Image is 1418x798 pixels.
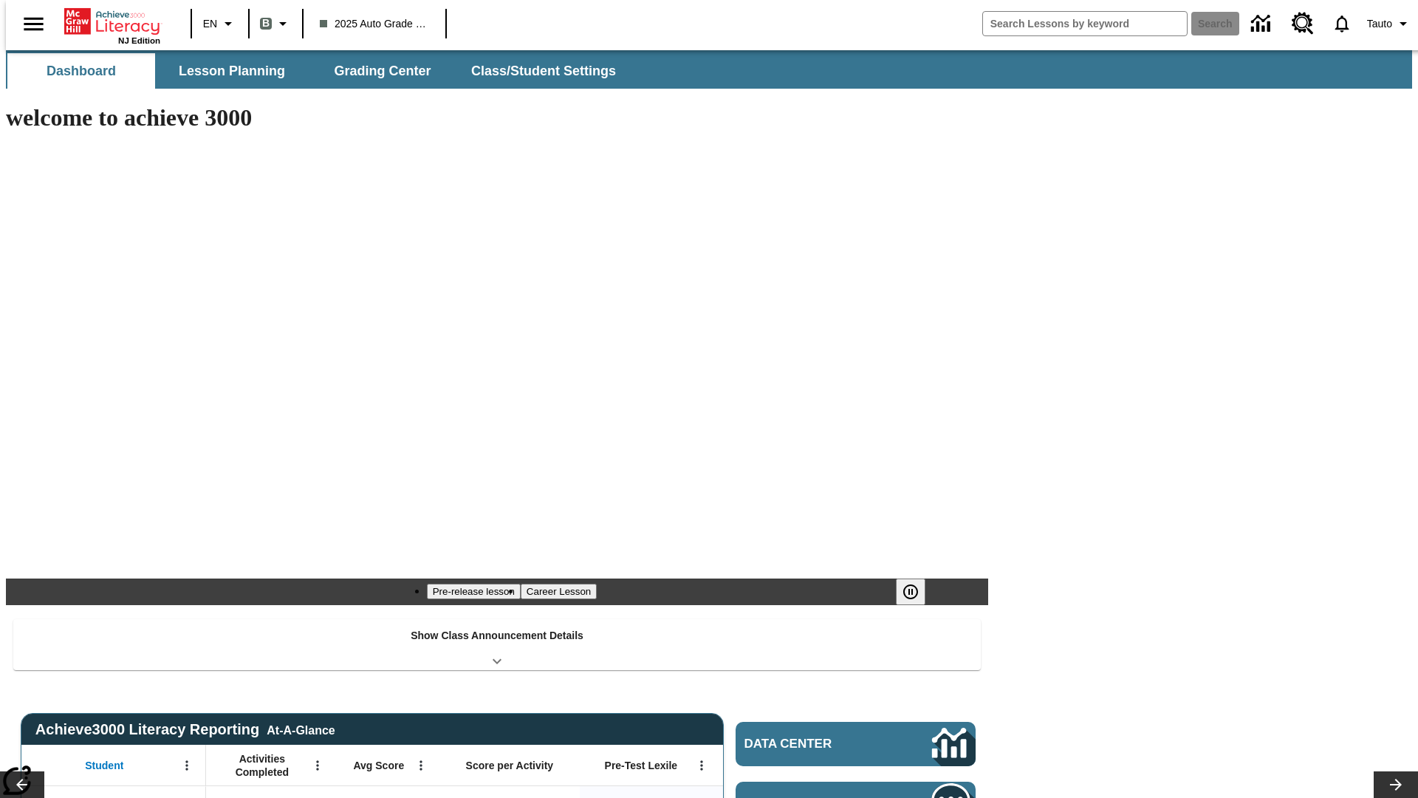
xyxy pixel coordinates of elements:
[1283,4,1323,44] a: Resource Center, Will open in new tab
[196,10,244,37] button: Language: EN, Select a language
[262,14,270,33] span: B
[744,737,883,751] span: Data Center
[254,10,298,37] button: Boost Class color is gray green. Change class color
[13,619,981,670] div: Show Class Announcement Details
[1367,16,1392,32] span: Tauto
[1361,10,1418,37] button: Profile/Settings
[64,7,160,36] a: Home
[64,5,160,45] div: Home
[1242,4,1283,44] a: Data Center
[459,53,628,89] button: Class/Student Settings
[1374,771,1418,798] button: Lesson carousel, Next
[896,579,925,605] button: Pause
[471,63,616,80] span: Class/Student Settings
[983,12,1187,35] input: search field
[158,53,306,89] button: Lesson Planning
[6,50,1412,89] div: SubNavbar
[410,754,432,777] button: Open Menu
[427,584,521,599] button: Slide 1 Pre-release lesson
[736,722,976,766] a: Data Center
[521,584,597,599] button: Slide 2 Career Lesson
[306,754,329,777] button: Open Menu
[213,752,311,779] span: Activities Completed
[203,16,217,32] span: EN
[118,36,160,45] span: NJ Edition
[691,754,713,777] button: Open Menu
[6,53,629,89] div: SubNavbar
[179,63,285,80] span: Lesson Planning
[267,721,335,737] div: At-A-Glance
[353,759,404,772] span: Avg Score
[896,579,940,605] div: Pause
[47,63,116,80] span: Dashboard
[309,53,456,89] button: Grading Center
[85,759,123,772] span: Student
[1323,4,1361,43] a: Notifications
[7,53,155,89] button: Dashboard
[320,16,429,32] span: 2025 Auto Grade 1 B
[411,628,583,644] p: Show Class Announcement Details
[6,104,988,132] h1: welcome to achieve 3000
[466,759,554,772] span: Score per Activity
[176,754,198,777] button: Open Menu
[334,63,431,80] span: Grading Center
[12,2,55,46] button: Open side menu
[35,721,335,738] span: Achieve3000 Literacy Reporting
[605,759,678,772] span: Pre-Test Lexile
